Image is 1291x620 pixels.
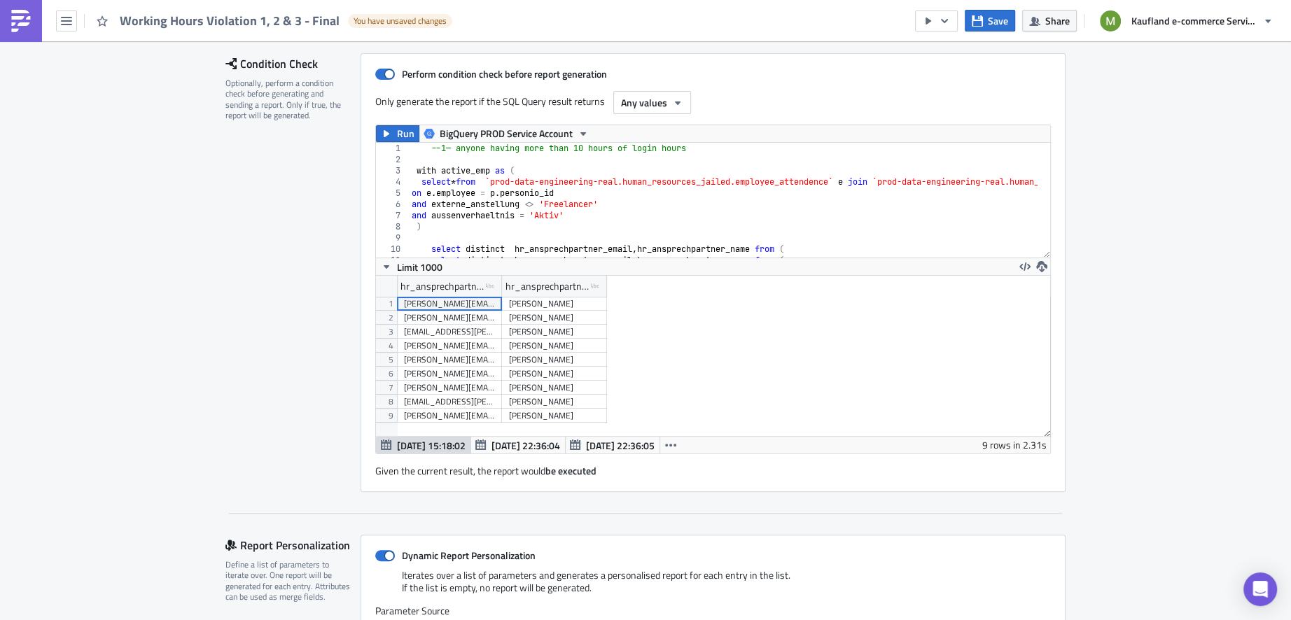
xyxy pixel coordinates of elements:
div: Given the current result, the report would [375,454,1051,477]
span: Share [1045,13,1070,28]
img: PushMetrics [10,10,32,32]
div: [PERSON_NAME] [509,339,600,353]
div: [PERSON_NAME] [509,395,600,409]
p: Attention! Alert for Working Hours Violation! [6,6,669,17]
div: Condition Check [225,53,361,74]
p: Please find attached PDF for the details of all the employees who shows the working hours regulat... [6,36,669,70]
div: 1 [376,143,410,154]
div: [PERSON_NAME][EMAIL_ADDRESS][PERSON_NAME][DOMAIN_NAME] [404,297,495,311]
div: 7 [376,210,410,221]
div: 4 [376,176,410,188]
div: Open Intercom Messenger [1243,572,1277,606]
div: hr_ansprechpartner_email [400,276,486,297]
div: [PERSON_NAME][EMAIL_ADDRESS][PERSON_NAME][DOMAIN_NAME] [404,339,495,353]
label: Parameter Source [375,605,1051,617]
div: Define a list of parameters to iterate over. One report will be generated for each entry. Attribu... [225,559,351,603]
button: BigQuery PROD Service Account [419,125,594,142]
div: 8 [376,221,410,232]
button: Kaufland e-commerce Services GmbH & Co. KG [1091,6,1280,36]
div: hr_ansprechpartner_name [505,276,591,297]
span: Limit 1000 [397,260,442,274]
p: Hi {{ [DOMAIN_NAME]_ansprechpartner_name }}, [6,21,669,32]
div: [PERSON_NAME] [509,409,600,423]
body: Rich Text Area. Press ALT-0 for help. [6,6,669,85]
div: [EMAIL_ADDRESS][PERSON_NAME][DOMAIN_NAME] [404,325,495,339]
button: Any values [613,91,691,114]
div: [PERSON_NAME] [509,325,600,339]
strong: Dynamic Report Personalization [402,548,536,563]
span: Working Hours Violation 1, 2 & 3 - Final [120,13,341,29]
div: [PERSON_NAME] [509,367,600,381]
div: 9 rows in 2.31s [982,437,1047,453]
span: [DATE] 22:36:05 [586,438,655,453]
button: Limit 1000 [376,258,447,275]
p: Thanks [6,74,669,85]
button: Save [965,10,1015,31]
div: [PERSON_NAME][EMAIL_ADDRESS][DOMAIN_NAME] [404,353,495,367]
span: [DATE] 22:36:04 [491,438,560,453]
div: [PERSON_NAME] [509,311,600,325]
div: 3 [376,165,410,176]
label: Only generate the report if the SQL Query result returns [375,91,606,112]
div: [PERSON_NAME][EMAIL_ADDRESS][PERSON_NAME][DOMAIN_NAME] [404,311,495,325]
div: [PERSON_NAME] [509,381,600,395]
div: Report Personalization [225,535,361,556]
div: [PERSON_NAME] [509,297,600,311]
div: 9 [376,232,410,244]
span: [DATE] 15:18:02 [397,438,466,453]
div: [PERSON_NAME] [509,353,600,367]
button: Run [376,125,419,142]
span: Any values [621,95,667,110]
img: Avatar [1098,9,1122,33]
span: Run [397,125,414,142]
div: Iterates over a list of parameters and generates a personalised report for each entry in the list... [375,569,1051,605]
button: Share [1022,10,1077,31]
button: [DATE] 15:18:02 [376,437,471,453]
div: [EMAIL_ADDRESS][PERSON_NAME][DOMAIN_NAME] [404,395,495,409]
span: BigQuery PROD Service Account [440,125,573,142]
strong: Perform condition check before report generation [402,66,607,81]
div: 5 [376,188,410,199]
div: 2 [376,154,410,165]
div: 10 [376,244,410,255]
div: [PERSON_NAME][EMAIL_ADDRESS][DOMAIN_NAME] [404,367,495,381]
button: [DATE] 22:36:05 [565,437,660,453]
span: You have unsaved changes [354,15,447,27]
strong: be executed [545,463,596,478]
div: [PERSON_NAME][EMAIL_ADDRESS][DOMAIN_NAME] [404,381,495,395]
span: Kaufland e-commerce Services GmbH & Co. KG [1131,13,1257,28]
div: [PERSON_NAME][EMAIL_ADDRESS][PERSON_NAME][DOMAIN_NAME] [404,409,495,423]
button: [DATE] 22:36:04 [470,437,566,453]
div: 11 [376,255,410,266]
div: 6 [376,199,410,210]
div: Optionally, perform a condition check before generating and sending a report. Only if true, the r... [225,78,351,121]
span: Save [988,13,1008,28]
